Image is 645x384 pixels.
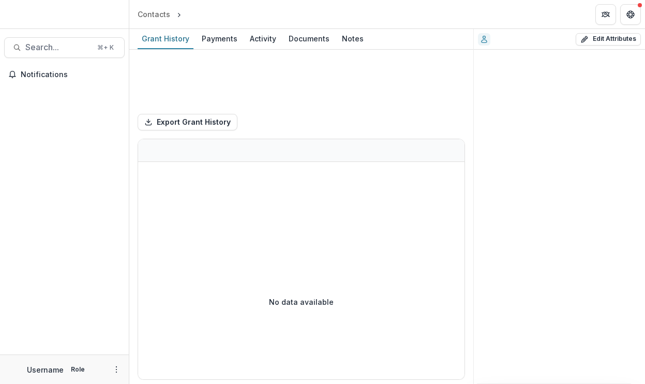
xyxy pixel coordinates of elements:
a: Activity [246,29,280,49]
a: Grant History [138,29,193,49]
div: ⌘ + K [95,42,116,53]
button: Export Grant History [138,114,237,130]
button: Edit Attributes [576,33,641,46]
p: No data available [269,297,334,307]
button: Get Help [620,4,641,25]
div: Notes [338,31,368,46]
button: Notifications [4,66,125,83]
span: Notifications [21,70,121,79]
button: Search... [4,37,125,58]
a: Documents [284,29,334,49]
button: More [110,363,123,376]
nav: breadcrumb [133,7,228,22]
div: Documents [284,31,334,46]
a: Payments [198,29,242,49]
div: Contacts [138,9,170,20]
a: Notes [338,29,368,49]
span: Search... [25,42,91,52]
div: Payments [198,31,242,46]
div: Activity [246,31,280,46]
p: Role [68,365,88,374]
button: Partners [595,4,616,25]
div: Grant History [138,31,193,46]
a: Contacts [133,7,174,22]
p: Username [27,364,64,375]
